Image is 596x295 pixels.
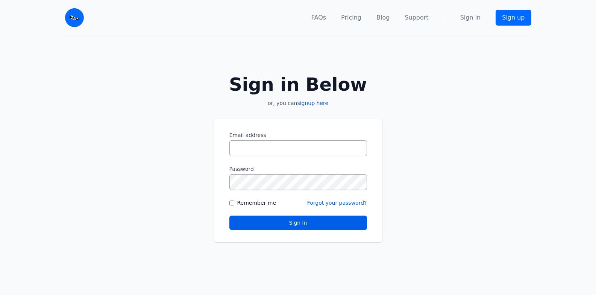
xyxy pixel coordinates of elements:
[307,200,367,206] a: Forgot your password?
[460,13,481,22] a: Sign in
[229,165,367,173] label: Password
[237,199,276,207] label: Remember me
[214,75,382,93] h2: Sign in Below
[229,216,367,230] button: Sign in
[376,13,390,22] a: Blog
[405,13,428,22] a: Support
[65,8,84,27] img: Email Monster
[229,131,367,139] label: Email address
[496,10,531,26] a: Sign up
[297,100,328,106] a: signup here
[341,13,361,22] a: Pricing
[214,99,382,107] p: or, you can
[311,13,326,22] a: FAQs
